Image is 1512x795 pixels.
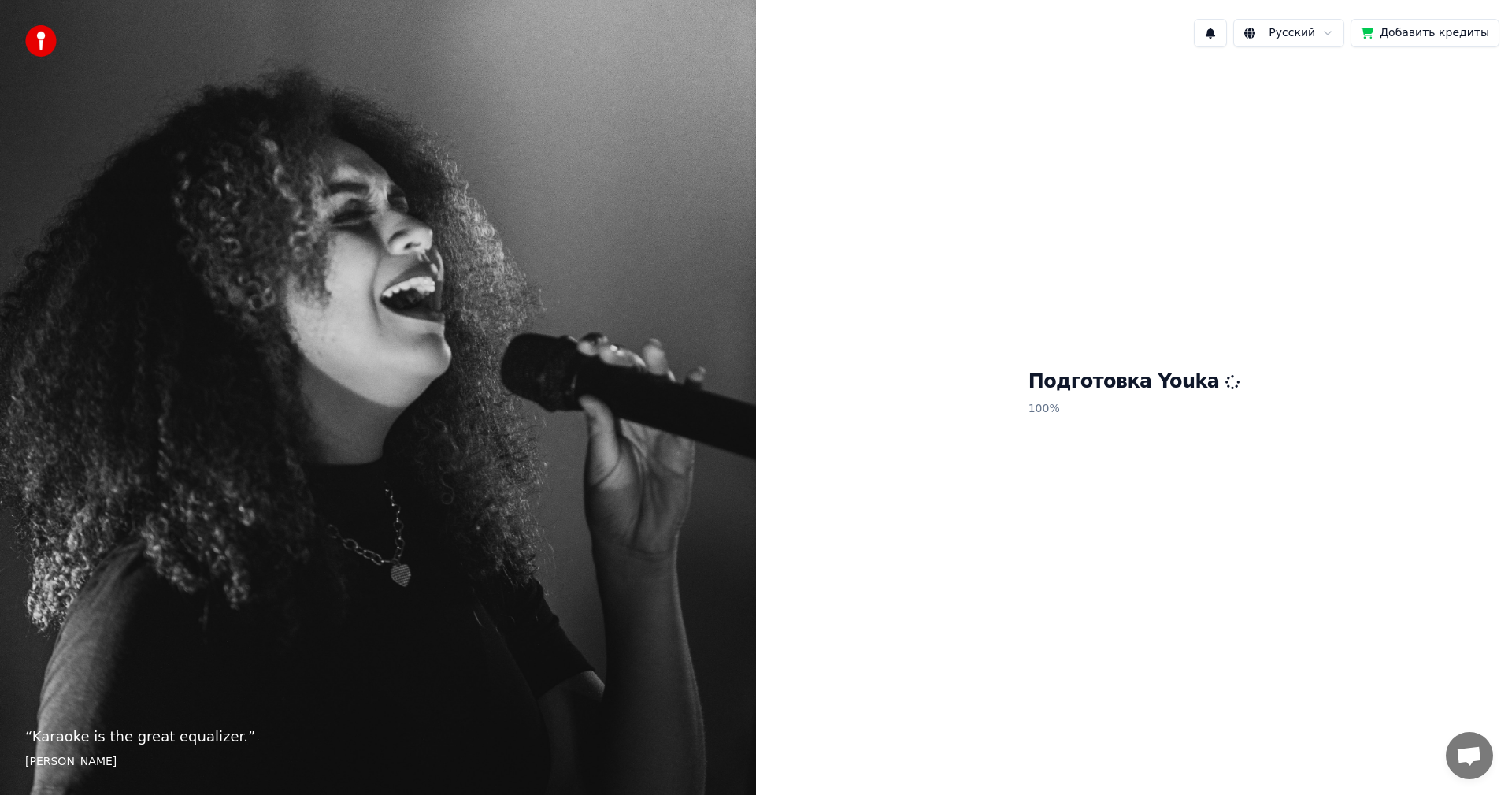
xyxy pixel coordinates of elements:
p: “ Karaoke is the great equalizer. ” [25,726,731,748]
img: youka [25,25,57,57]
p: 100 % [1028,395,1240,423]
footer: [PERSON_NAME] [25,754,731,770]
a: Открытый чат [1446,732,1493,779]
h1: Подготовка Youka [1028,370,1240,395]
button: Добавить кредиты [1351,19,1499,47]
